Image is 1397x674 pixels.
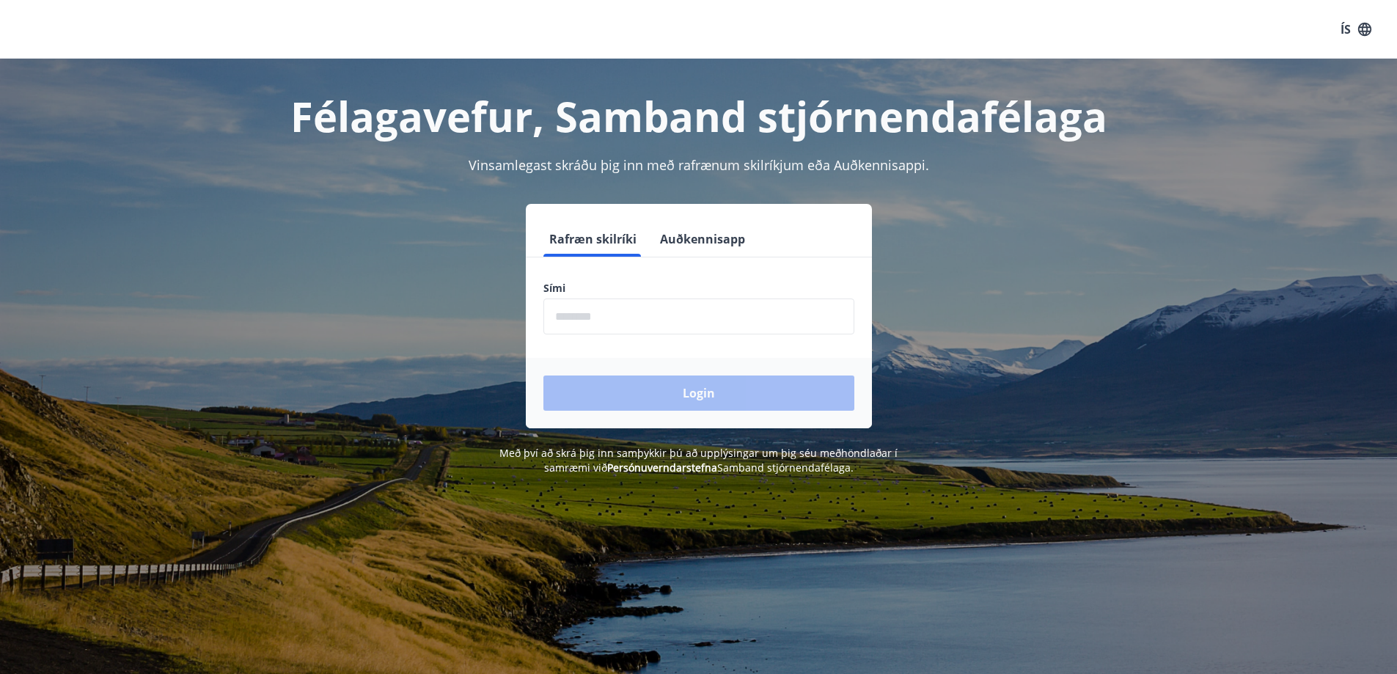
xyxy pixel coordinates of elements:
span: Vinsamlegast skráðu þig inn með rafrænum skilríkjum eða Auðkennisappi. [469,156,929,174]
span: Með því að skrá þig inn samþykkir þú að upplýsingar um þig séu meðhöndlaðar í samræmi við Samband... [499,446,898,475]
button: Rafræn skilríki [543,221,642,257]
label: Sími [543,281,854,296]
a: Persónuverndarstefna [607,461,717,475]
h1: Félagavefur, Samband stjórnendafélaga [188,88,1209,144]
button: Auðkennisapp [654,221,751,257]
button: ÍS [1332,16,1379,43]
